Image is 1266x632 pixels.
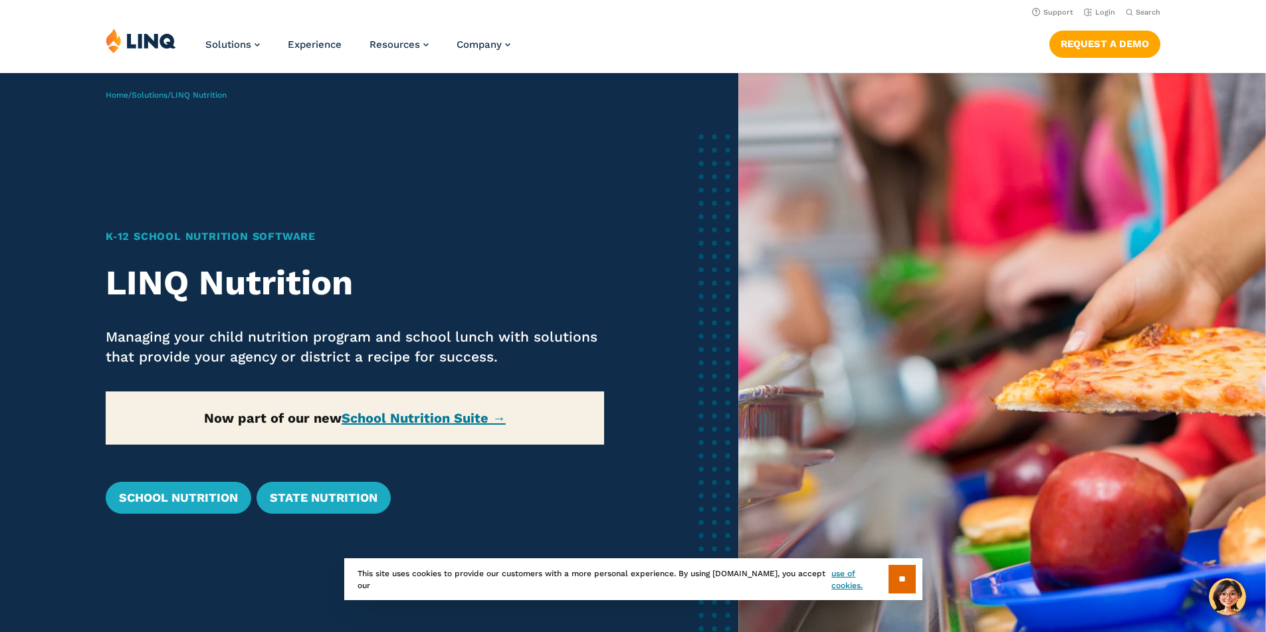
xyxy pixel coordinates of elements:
[369,39,420,51] span: Resources
[106,28,176,53] img: LINQ | K‑12 Software
[457,39,510,51] a: Company
[106,90,227,100] span: / /
[344,558,922,600] div: This site uses cookies to provide our customers with a more personal experience. By using [DOMAIN...
[288,39,342,51] a: Experience
[205,39,251,51] span: Solutions
[1049,28,1160,57] nav: Button Navigation
[457,39,502,51] span: Company
[106,90,128,100] a: Home
[205,39,260,51] a: Solutions
[1084,8,1115,17] a: Login
[1126,7,1160,17] button: Open Search Bar
[342,410,506,426] a: School Nutrition Suite →
[132,90,167,100] a: Solutions
[831,568,888,591] a: use of cookies.
[106,327,605,367] p: Managing your child nutrition program and school lunch with solutions that provide your agency or...
[1049,31,1160,57] a: Request a Demo
[171,90,227,100] span: LINQ Nutrition
[369,39,429,51] a: Resources
[204,410,506,426] strong: Now part of our new
[1032,8,1073,17] a: Support
[1136,8,1160,17] span: Search
[205,28,510,72] nav: Primary Navigation
[106,263,353,303] strong: LINQ Nutrition
[1209,578,1246,615] button: Hello, have a question? Let’s chat.
[257,482,391,514] a: State Nutrition
[106,482,251,514] a: School Nutrition
[106,229,605,245] h1: K‑12 School Nutrition Software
